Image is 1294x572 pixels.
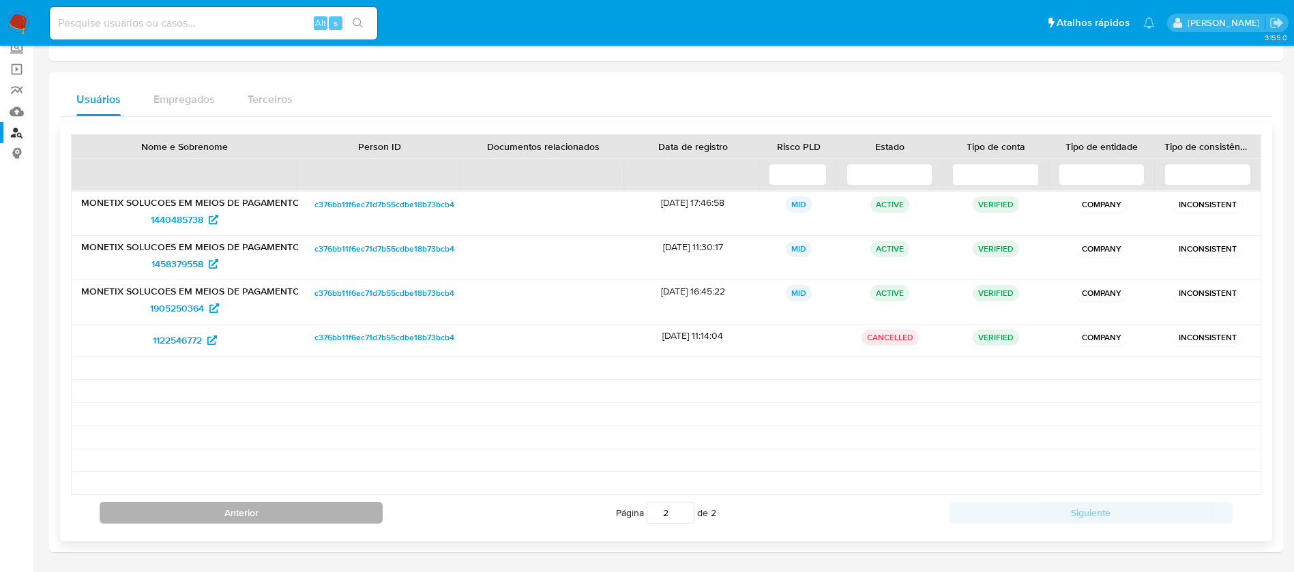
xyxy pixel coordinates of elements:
[1188,16,1265,29] p: weverton.gomes@mercadopago.com.br
[1057,16,1130,30] span: Atalhos rápidos
[334,16,338,29] span: s
[1143,17,1155,29] a: Notificações
[1269,16,1284,30] a: Sair
[1265,32,1287,43] span: 3.155.0
[50,14,377,32] input: Pesquise usuários ou casos...
[315,16,326,29] span: Alt
[344,14,372,33] button: search-icon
